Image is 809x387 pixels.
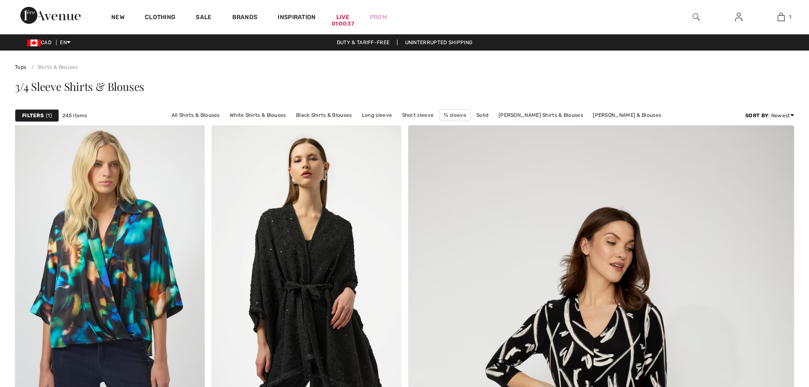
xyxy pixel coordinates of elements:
div: 01:00:37 [332,20,354,28]
strong: Sort By [745,113,768,119]
a: All Shirts & Blouses [167,110,224,121]
a: Black Shirts & Blouses [292,110,356,121]
strong: Filters [22,112,44,119]
a: Live01:00:37 [336,13,350,22]
a: Solid [472,110,493,121]
a: Brands [232,14,258,23]
a: Prom [370,13,387,22]
a: Shirts & Blouses [28,64,78,70]
a: Long sleeve [358,110,396,121]
a: New [111,14,124,23]
a: ¾ sleeve [439,109,471,121]
span: 3/4 Sleeve Shirts & Blouses [15,79,144,94]
a: [PERSON_NAME] Shirts & Blouses [494,110,587,121]
span: Inspiration [278,14,316,23]
a: Tops [15,64,26,70]
img: My Bag [778,12,785,22]
img: 1ère Avenue [20,7,81,24]
a: Short sleeve [398,110,438,121]
a: Clothing [145,14,175,23]
a: [PERSON_NAME] & Blouses [589,110,665,121]
a: 1 [760,12,802,22]
span: 1 [789,13,791,21]
img: My Info [735,12,742,22]
img: search the website [693,12,700,22]
img: Canadian Dollar [27,40,41,46]
span: CAD [27,40,55,45]
a: Sale [196,14,211,23]
span: 1 [46,112,52,119]
a: Sign In [728,12,749,23]
div: : Newest [745,112,794,119]
span: EN [60,40,70,45]
span: 245 items [62,112,87,119]
a: White Shirts & Blouses [226,110,290,121]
